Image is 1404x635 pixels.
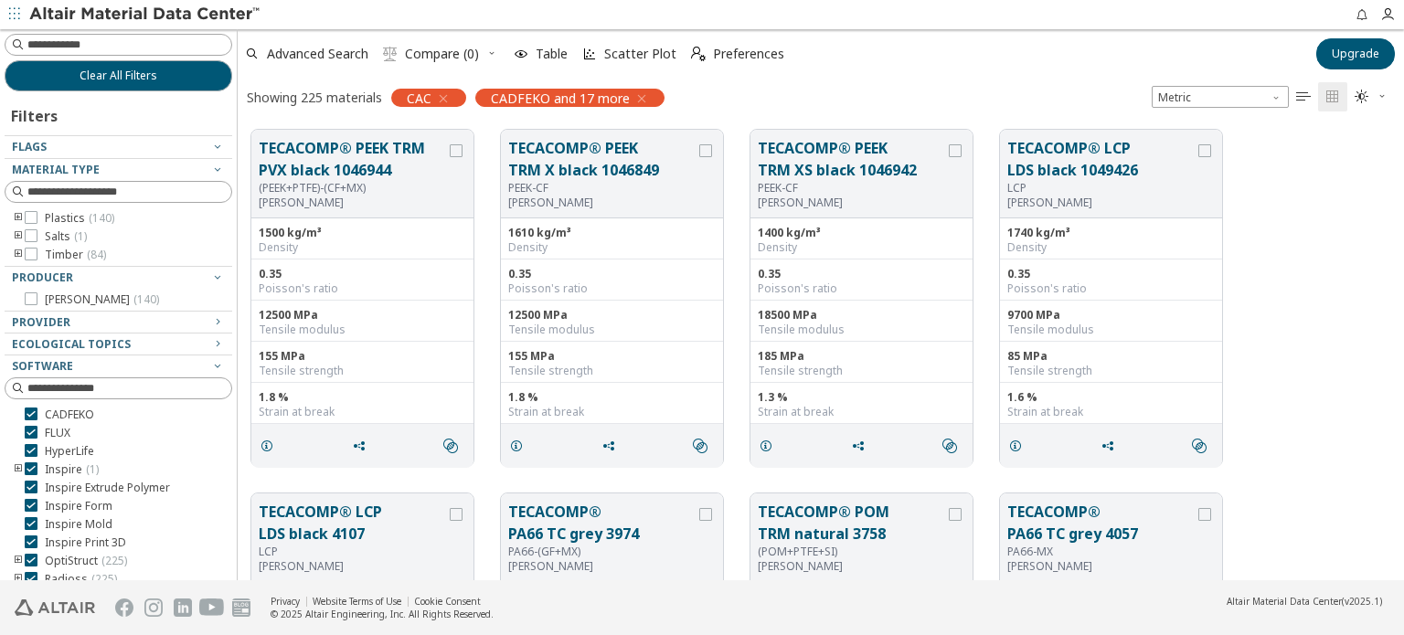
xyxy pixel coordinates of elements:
[29,5,262,24] img: Altair Material Data Center
[91,571,117,587] span: ( 225 )
[259,181,446,196] div: (PEEK+PTFE)-(CF+MX)
[259,226,466,240] div: 1500 kg/m³
[693,439,707,453] i: 
[259,196,446,210] p: [PERSON_NAME]
[691,47,706,61] i: 
[1296,90,1311,104] i: 
[1332,47,1379,61] span: Upgrade
[414,595,481,608] a: Cookie Consent
[5,312,232,333] button: Provider
[491,90,630,106] span: CADFEKO and 17 more
[758,137,945,181] button: TECACOMP® PEEK TRM XS black 1046942
[1007,559,1195,574] p: [PERSON_NAME]
[5,136,232,158] button: Flags
[942,439,957,453] i: 
[1007,267,1215,281] div: 0.35
[1318,82,1347,111] button: Tile View
[5,60,232,91] button: Clear All Filters
[87,247,106,262] span: ( 84 )
[45,572,117,587] span: Radioss
[247,89,382,106] div: Showing 225 materials
[593,428,632,464] button: Share
[12,139,47,154] span: Flags
[508,559,696,574] p: [PERSON_NAME]
[758,349,965,364] div: 185 MPa
[508,267,716,281] div: 0.35
[1192,439,1207,453] i: 
[758,181,945,196] div: PEEK-CF
[1007,308,1215,323] div: 9700 MPa
[1007,349,1215,364] div: 85 MPa
[259,545,446,559] div: LCP
[383,47,398,61] i: 
[15,599,95,616] img: Altair Engineering
[1184,428,1222,464] button: Similar search
[313,595,401,608] a: Website Terms of Use
[750,428,789,464] button: Details
[1289,82,1318,111] button: Table View
[5,355,232,377] button: Software
[713,48,784,60] span: Preferences
[45,248,106,262] span: Timber
[435,428,473,464] button: Similar search
[45,211,114,226] span: Plastics
[758,281,965,296] div: Poisson's ratio
[508,323,716,337] div: Tensile modulus
[508,405,716,419] div: Strain at break
[89,210,114,226] span: ( 140 )
[1092,428,1131,464] button: Share
[508,240,716,255] div: Density
[1152,86,1289,108] span: Metric
[1347,82,1395,111] button: Theme
[405,48,479,60] span: Compare (0)
[45,407,94,422] span: CADFEKO
[843,428,881,464] button: Share
[758,364,965,378] div: Tensile strength
[271,608,494,620] div: © 2025 Altair Engineering, Inc. All Rights Reserved.
[12,270,73,285] span: Producer
[508,281,716,296] div: Poisson's ratio
[86,461,99,477] span: ( 1 )
[5,159,232,181] button: Material Type
[259,349,466,364] div: 155 MPa
[1007,240,1215,255] div: Density
[508,137,696,181] button: TECACOMP® PEEK TRM X black 1046849
[508,501,696,545] button: TECACOMP® PA66 TC grey 3974
[12,554,25,568] i: toogle group
[604,48,676,60] span: Scatter Plot
[1007,405,1215,419] div: Strain at break
[1007,501,1195,545] button: TECACOMP® PA66 TC grey 4057
[45,517,112,532] span: Inspire Mold
[259,281,466,296] div: Poisson's ratio
[508,390,716,405] div: 1.8 %
[12,211,25,226] i: toogle group
[1007,545,1195,559] div: PA66-MX
[12,462,25,477] i: toogle group
[259,267,466,281] div: 0.35
[1007,181,1195,196] div: LCP
[508,349,716,364] div: 155 MPa
[1325,90,1340,104] i: 
[758,390,965,405] div: 1.3 %
[1007,137,1195,181] button: TECACOMP® LCP LDS black 1049426
[259,137,446,181] button: TECACOMP® PEEK TRM PVX black 1046944
[259,323,466,337] div: Tensile modulus
[758,308,965,323] div: 18500 MPa
[12,248,25,262] i: toogle group
[1316,38,1395,69] button: Upgrade
[259,390,466,405] div: 1.8 %
[443,439,458,453] i: 
[45,229,87,244] span: Salts
[5,91,67,135] div: Filters
[758,405,965,419] div: Strain at break
[259,364,466,378] div: Tensile strength
[758,559,945,574] p: [PERSON_NAME]
[1007,390,1215,405] div: 1.6 %
[259,308,466,323] div: 12500 MPa
[508,545,696,559] div: PA66-(GF+MX)
[259,559,446,574] p: [PERSON_NAME]
[1355,90,1369,104] i: 
[45,292,159,307] span: [PERSON_NAME]
[238,116,1404,581] div: grid
[1007,364,1215,378] div: Tensile strength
